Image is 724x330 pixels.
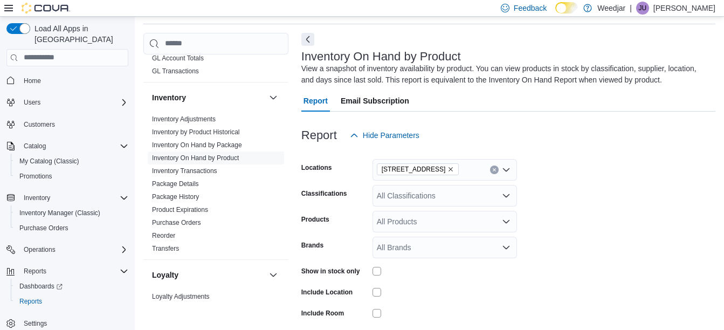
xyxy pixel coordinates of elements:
[152,154,239,162] span: Inventory On Hand by Product
[514,3,547,13] span: Feedback
[152,206,208,214] a: Product Expirations
[301,309,344,318] label: Include Room
[447,166,454,173] button: Remove 1127b Broadview Ave from selection in this group
[152,293,210,300] a: Loyalty Adjustments
[377,163,459,175] span: 1127b Broadview Ave
[19,282,63,291] span: Dashboards
[152,205,208,214] span: Product Expirations
[152,115,216,123] span: Inventory Adjustments
[15,155,128,168] span: My Catalog (Classic)
[555,2,578,13] input: Dark Mode
[152,244,179,253] span: Transfers
[2,95,133,110] button: Users
[24,77,41,85] span: Home
[301,189,347,198] label: Classifications
[24,267,46,276] span: Reports
[152,218,201,227] span: Purchase Orders
[19,209,100,217] span: Inventory Manager (Classic)
[15,222,73,235] a: Purchase Orders
[301,267,360,276] label: Show in stock only
[11,154,133,169] button: My Catalog (Classic)
[19,157,79,166] span: My Catalog (Classic)
[15,170,57,183] a: Promotions
[15,295,128,308] span: Reports
[19,191,128,204] span: Inventory
[502,217,511,226] button: Open list of options
[2,139,133,154] button: Catalog
[19,265,51,278] button: Reports
[152,270,178,280] h3: Loyalty
[152,92,186,103] h3: Inventory
[19,317,51,330] a: Settings
[301,33,314,46] button: Next
[630,2,632,15] p: |
[22,3,70,13] img: Cova
[19,265,128,278] span: Reports
[2,190,133,205] button: Inventory
[152,141,242,149] span: Inventory On Hand by Package
[24,98,40,107] span: Users
[11,279,133,294] a: Dashboards
[24,245,56,254] span: Operations
[301,129,337,142] h3: Report
[502,243,511,252] button: Open list of options
[152,67,199,75] a: GL Transactions
[15,280,67,293] a: Dashboards
[19,118,59,131] a: Customers
[152,231,175,240] span: Reorder
[11,294,133,309] button: Reports
[24,319,47,328] span: Settings
[267,269,280,281] button: Loyalty
[301,63,710,86] div: View a snapshot of inventory availability by product. You can view products in stock by classific...
[639,2,647,15] span: JU
[346,125,424,146] button: Hide Parameters
[152,193,199,201] a: Package History
[597,2,625,15] p: Weedjar
[301,215,329,224] label: Products
[555,13,556,14] span: Dark Mode
[19,96,45,109] button: Users
[267,91,280,104] button: Inventory
[24,142,46,150] span: Catalog
[152,54,204,63] span: GL Account Totals
[2,242,133,257] button: Operations
[301,241,323,250] label: Brands
[143,113,288,259] div: Inventory
[2,73,133,88] button: Home
[152,232,175,239] a: Reorder
[19,243,128,256] span: Operations
[11,169,133,184] button: Promotions
[19,140,50,153] button: Catalog
[636,2,649,15] div: Jahmil Uttley
[152,270,265,280] button: Loyalty
[2,264,133,279] button: Reports
[24,120,55,129] span: Customers
[152,219,201,226] a: Purchase Orders
[24,194,50,202] span: Inventory
[15,207,128,219] span: Inventory Manager (Classic)
[19,74,128,87] span: Home
[19,297,42,306] span: Reports
[19,191,54,204] button: Inventory
[382,164,446,175] span: [STREET_ADDRESS]
[19,224,68,232] span: Purchase Orders
[490,166,499,174] button: Clear input
[11,205,133,221] button: Inventory Manager (Classic)
[19,243,60,256] button: Operations
[143,290,288,320] div: Loyalty
[19,74,45,87] a: Home
[502,191,511,200] button: Open list of options
[152,167,217,175] a: Inventory Transactions
[15,170,128,183] span: Promotions
[152,128,240,136] a: Inventory by Product Historical
[653,2,715,15] p: [PERSON_NAME]
[11,221,133,236] button: Purchase Orders
[304,90,328,112] span: Report
[301,288,353,297] label: Include Location
[152,54,204,62] a: GL Account Totals
[19,118,128,131] span: Customers
[15,222,128,235] span: Purchase Orders
[152,192,199,201] span: Package History
[152,180,199,188] a: Package Details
